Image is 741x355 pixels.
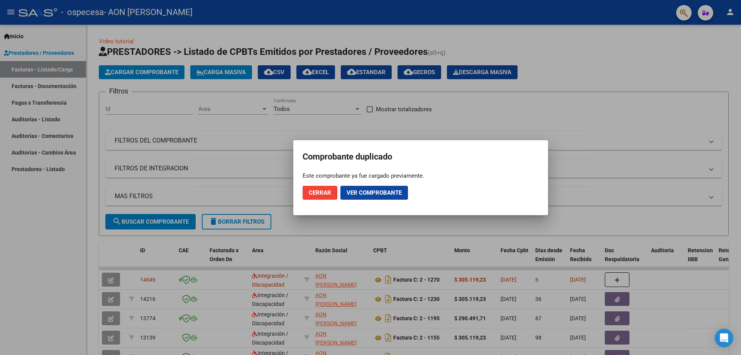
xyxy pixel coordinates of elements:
[309,189,331,196] span: Cerrar
[715,329,733,347] div: Open Intercom Messenger
[303,149,539,164] h2: Comprobante duplicado
[303,172,539,180] div: Este comprobante ya fue cargado previamente.
[303,186,337,200] button: Cerrar
[347,189,402,196] span: Ver comprobante
[340,186,408,200] button: Ver comprobante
